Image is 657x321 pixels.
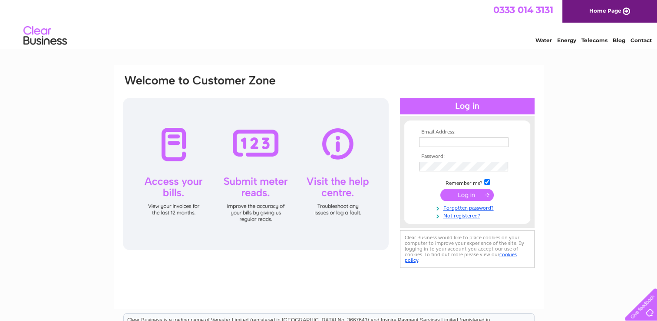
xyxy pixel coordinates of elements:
[557,37,576,43] a: Energy
[631,37,652,43] a: Contact
[419,211,518,219] a: Not registered?
[417,129,518,135] th: Email Address:
[535,37,552,43] a: Water
[613,37,625,43] a: Blog
[419,203,518,211] a: Forgotten password?
[124,5,534,42] div: Clear Business is a trading name of Verastar Limited (registered in [GEOGRAPHIC_DATA] No. 3667643...
[417,154,518,160] th: Password:
[417,178,518,187] td: Remember me?
[405,251,517,263] a: cookies policy
[493,4,553,15] a: 0333 014 3131
[23,23,67,49] img: logo.png
[581,37,607,43] a: Telecoms
[400,230,535,268] div: Clear Business would like to place cookies on your computer to improve your experience of the sit...
[440,189,494,201] input: Submit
